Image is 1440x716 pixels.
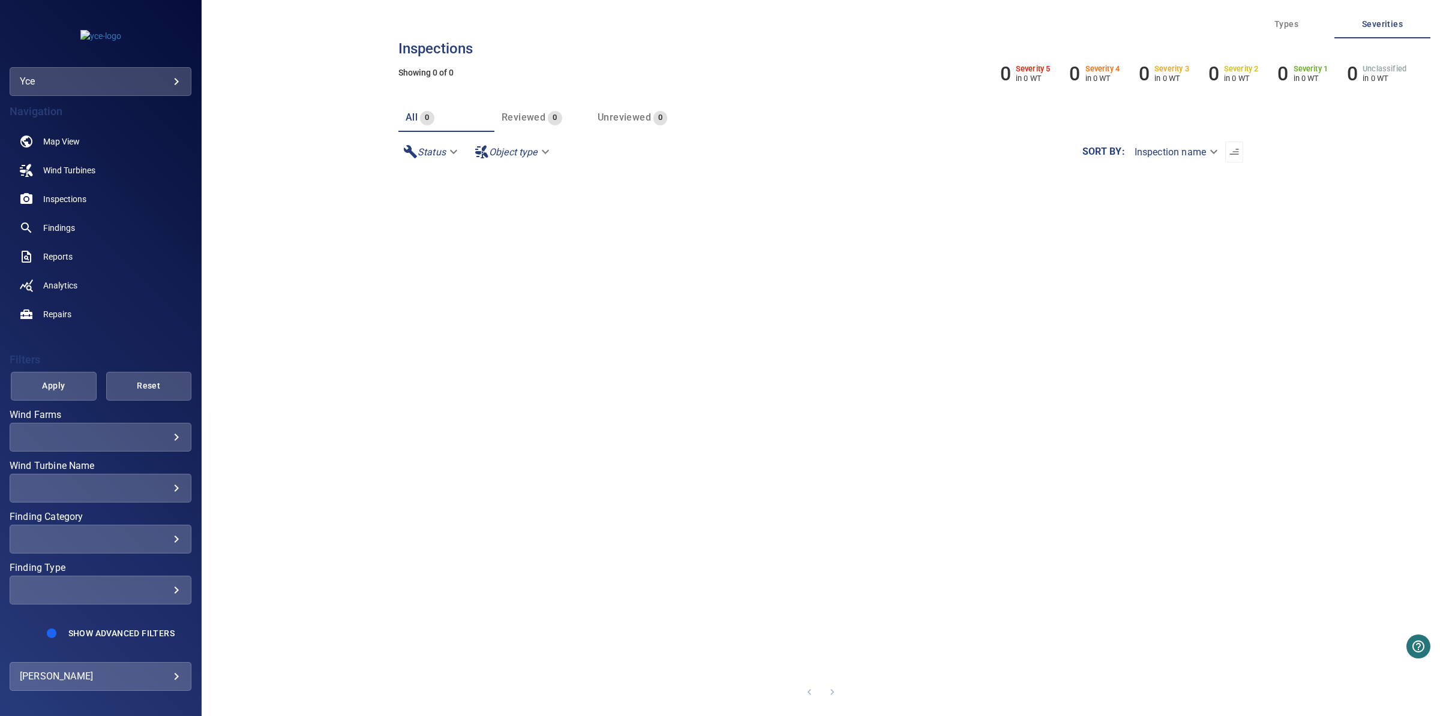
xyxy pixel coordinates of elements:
[398,41,1243,56] h3: Inspections
[1000,62,1011,85] h6: 0
[43,164,95,176] span: Wind Turbines
[10,563,191,573] label: Finding Type
[10,156,191,185] a: windturbines noActive
[43,193,86,205] span: Inspections
[1208,62,1259,85] li: Severity 2
[1139,62,1150,85] h6: 0
[1082,147,1125,157] label: Sort by :
[61,624,182,643] button: Show Advanced Filters
[1246,17,1327,32] span: Types
[43,308,71,320] span: Repairs
[11,372,96,401] button: Apply
[418,146,446,158] em: Status
[43,136,80,148] span: Map View
[26,378,81,393] span: Apply
[548,111,562,125] span: 0
[1069,62,1120,85] li: Severity 4
[68,628,175,638] span: Show Advanced Filters
[420,111,434,125] span: 0
[1208,62,1219,85] h6: 0
[398,68,1243,77] h5: Showing 0 of 0
[1224,74,1259,83] p: in 0 WT
[1294,65,1328,73] h6: Severity 1
[1069,62,1080,85] h6: 0
[10,474,191,503] div: Wind Turbine Name
[1224,65,1259,73] h6: Severity 2
[470,142,557,163] div: Object type
[10,461,191,471] label: Wind Turbine Name
[10,512,191,522] label: Finding Category
[20,72,181,91] div: yce
[10,271,191,300] a: analytics noActive
[1342,17,1423,32] span: Severities
[1363,74,1406,83] p: in 0 WT
[10,106,191,118] h4: Navigation
[1125,142,1225,163] div: Inspection name
[1363,65,1406,73] h6: Unclassified
[10,354,191,366] h4: Filters
[653,111,667,125] span: 0
[1225,142,1243,163] button: Sort list from oldest to newest
[1294,74,1328,83] p: in 0 WT
[10,410,191,420] label: Wind Farms
[10,127,191,156] a: map noActive
[1016,65,1051,73] h6: Severity 5
[489,146,538,158] em: Object type
[43,222,75,234] span: Findings
[10,576,191,604] div: Finding Type
[10,525,191,553] div: Finding Category
[10,423,191,452] div: Wind Farms
[1154,74,1189,83] p: in 0 WT
[1347,62,1358,85] h6: 0
[502,112,545,123] span: Reviewed
[10,185,191,213] a: inspections noActive
[1085,65,1120,73] h6: Severity 4
[10,300,191,329] a: repairs noActive
[398,142,465,163] div: Status
[10,213,191,242] a: findings noActive
[106,372,191,401] button: Reset
[1085,74,1120,83] p: in 0 WT
[10,242,191,271] a: reports noActive
[43,279,77,291] span: Analytics
[1277,62,1328,85] li: Severity 1
[1154,65,1189,73] h6: Severity 3
[1347,62,1406,85] li: Severity Unclassified
[80,30,121,42] img: yce-logo
[20,667,181,686] div: [PERSON_NAME]
[1139,62,1189,85] li: Severity 3
[598,112,651,123] span: Unreviewed
[398,668,1243,716] nav: pagination navigation
[10,67,191,96] div: yce
[406,112,418,123] span: All
[1000,62,1051,85] li: Severity 5
[43,251,73,263] span: Reports
[1277,62,1288,85] h6: 0
[121,378,176,393] span: Reset
[1016,74,1051,83] p: in 0 WT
